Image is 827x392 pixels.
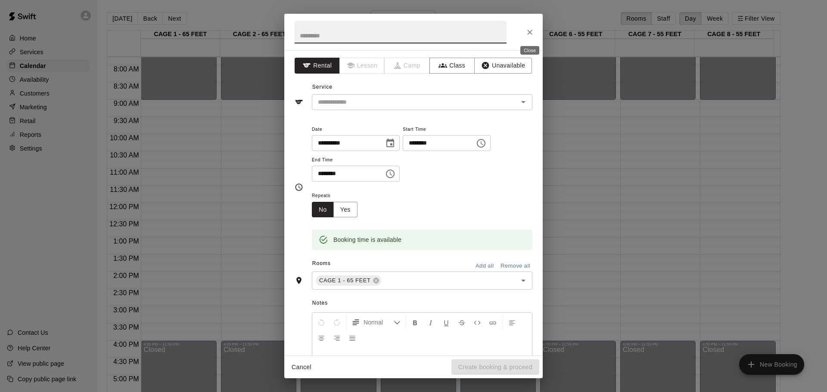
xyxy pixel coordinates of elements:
[470,315,485,330] button: Insert Code
[345,330,360,346] button: Justify Align
[454,315,469,330] button: Format Strikethrough
[312,124,400,136] span: Date
[312,190,364,202] span: Repeats
[408,315,423,330] button: Format Bold
[429,58,475,74] button: Class
[517,96,529,108] button: Open
[316,275,381,286] div: CAGE 1 - 65 FEET
[364,318,394,327] span: Normal
[312,260,331,266] span: Rooms
[474,58,532,74] button: Unavailable
[522,25,538,40] button: Close
[295,98,303,106] svg: Service
[312,84,333,90] span: Service
[288,359,315,375] button: Cancel
[348,315,404,330] button: Formatting Options
[498,259,532,273] button: Remove all
[517,275,529,287] button: Open
[314,315,329,330] button: Undo
[312,154,400,166] span: End Time
[312,296,532,310] span: Notes
[385,58,430,74] span: Camps can only be created in the Services page
[471,259,498,273] button: Add all
[505,315,519,330] button: Left Align
[403,124,491,136] span: Start Time
[330,315,344,330] button: Redo
[439,315,454,330] button: Format Underline
[382,165,399,182] button: Choose time, selected time is 1:00 PM
[295,58,340,74] button: Rental
[330,330,344,346] button: Right Align
[333,202,358,218] button: Yes
[473,135,490,152] button: Choose time, selected time is 12:30 PM
[314,330,329,346] button: Center Align
[485,315,500,330] button: Insert Link
[520,46,539,55] div: Close
[312,202,358,218] div: outlined button group
[423,315,438,330] button: Format Italics
[333,232,401,247] div: Booking time is available
[340,58,385,74] span: Lessons must be created in the Services page first
[312,202,334,218] button: No
[382,135,399,152] button: Choose date, selected date is Sep 21, 2025
[316,276,374,285] span: CAGE 1 - 65 FEET
[295,276,303,285] svg: Rooms
[295,183,303,191] svg: Timing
